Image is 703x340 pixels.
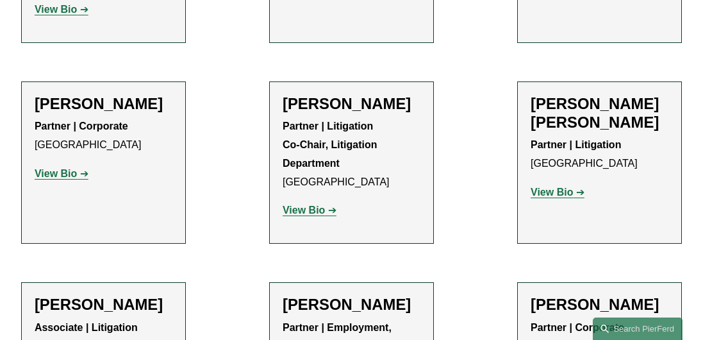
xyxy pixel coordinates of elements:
p: [GEOGRAPHIC_DATA] [531,136,668,173]
p: [GEOGRAPHIC_DATA] [35,117,172,155]
h2: [PERSON_NAME] [35,95,172,114]
a: View Bio [35,168,88,179]
strong: View Bio [283,205,325,216]
h2: [PERSON_NAME] [35,296,172,314]
a: View Bio [35,4,88,15]
h2: [PERSON_NAME] [283,95,420,114]
h2: [PERSON_NAME] [283,296,420,314]
h2: [PERSON_NAME] [PERSON_NAME] [531,95,668,132]
strong: Associate | Litigation [35,322,138,333]
strong: View Bio [35,168,77,179]
a: Search this site [593,318,682,340]
strong: Partner | Corporate [35,121,128,132]
strong: View Bio [531,187,573,198]
a: View Bio [283,205,336,216]
strong: View Bio [35,4,77,15]
p: [GEOGRAPHIC_DATA] [283,117,420,191]
h2: [PERSON_NAME] [531,296,668,314]
a: View Bio [531,187,584,198]
strong: Partner | Litigation [531,139,621,150]
strong: Partner | Corporate [531,322,624,333]
strong: Partner | Litigation Co-Chair, Litigation Department [283,121,380,169]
